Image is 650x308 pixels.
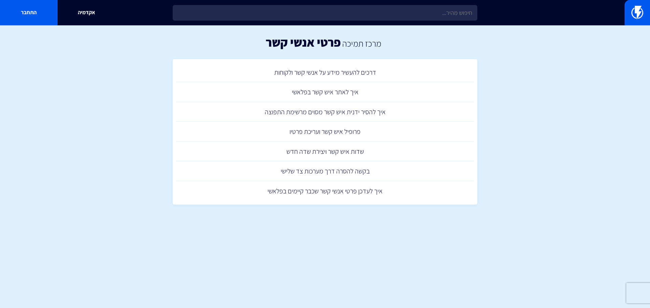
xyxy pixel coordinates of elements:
[176,63,474,82] a: דרכים להעשיר מידע על אנשי קשר ולקוחות
[176,161,474,181] a: בקשה להסרה דרך מערכות צד שלישי
[342,38,381,49] a: מרכז תמיכה
[176,82,474,102] a: איך לאתר איש קשר בפלאשי
[266,35,341,49] h1: פרטי אנשי קשר
[173,5,477,21] input: חיפוש מהיר...
[176,181,474,201] a: איך לעדכן פרטי אנשי קשר שכבר קיימים בפלאשי
[176,122,474,142] a: פרופיל איש קשר ועריכת פרטיו
[176,142,474,162] a: שדות איש קשר ויצירת שדה חדש
[176,102,474,122] a: איך להסיר ידנית איש קשר מסוים מרשימת התפוצה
